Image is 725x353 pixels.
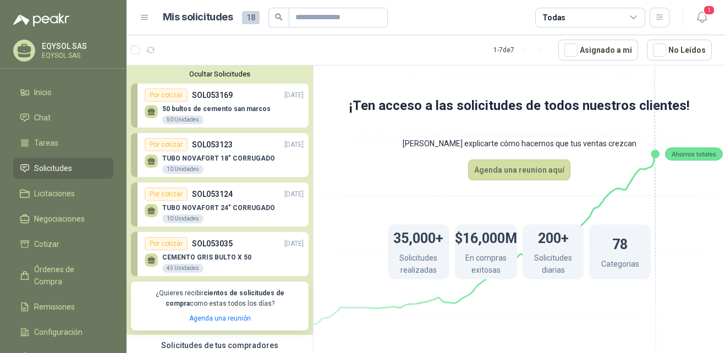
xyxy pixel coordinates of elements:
div: 10 Unidades [162,214,204,223]
div: 1 - 7 de 7 [493,41,550,59]
p: SOL053123 [192,139,233,151]
b: cientos de solicitudes de compra [166,289,284,307]
p: ¿Quieres recibir como estas todos los días? [138,288,302,309]
img: Logo peakr [13,13,69,26]
a: Negociaciones [13,208,113,229]
div: Por cotizar [145,89,188,102]
span: Inicio [34,86,52,98]
h1: 35,000+ [393,225,443,249]
span: Licitaciones [34,187,75,200]
button: Asignado a mi [558,40,638,60]
p: SOL053035 [192,238,233,250]
p: [DATE] [284,140,304,150]
p: [DATE] [284,189,304,200]
span: 18 [242,11,260,24]
span: Órdenes de Compra [34,263,103,288]
a: Por cotizarSOL053124[DATE] TUBO NOVAFORT 24" CORRUGADO10 Unidades [131,183,309,227]
p: Solicitudes diarias [523,252,584,279]
span: Solicitudes [34,162,72,174]
h1: $16,000M [455,225,517,249]
div: Todas [542,12,565,24]
div: 45 Unidades [162,264,204,273]
button: No Leídos [647,40,712,60]
p: SOL053124 [192,188,233,200]
h1: Mis solicitudes [163,9,233,25]
p: TUBO NOVAFORT 18" CORRUGADO [162,155,275,162]
p: [DATE] [284,90,304,101]
a: Por cotizarSOL053035[DATE] CEMENTO GRIS BULTO X 5045 Unidades [131,232,309,276]
span: Negociaciones [34,213,85,225]
a: Inicio [13,82,113,103]
button: Agenda una reunion aquí [468,159,570,180]
a: Remisiones [13,296,113,317]
span: search [275,13,283,21]
p: SOL053169 [192,89,233,101]
p: CEMENTO GRIS BULTO X 50 [162,253,251,261]
h1: 200+ [538,225,569,249]
p: TUBO NOVAFORT 24" CORRUGADO [162,204,275,212]
div: Por cotizar [145,237,188,250]
span: Remisiones [34,301,75,313]
a: Por cotizarSOL053123[DATE] TUBO NOVAFORT 18" CORRUGADO10 Unidades [131,133,309,177]
a: Configuración [13,322,113,343]
span: Cotizar [34,238,59,250]
span: Chat [34,112,51,124]
div: 10 Unidades [162,165,204,174]
a: Por cotizarSOL053169[DATE] 50 bultos de cemento san marcos50 Unidades [131,84,309,128]
div: Por cotizar [145,187,188,201]
span: Configuración [34,326,83,338]
a: Tareas [13,133,113,153]
div: 50 Unidades [162,115,204,124]
a: Órdenes de Compra [13,259,113,292]
span: 1 [703,5,715,15]
a: Cotizar [13,234,113,255]
p: Categorias [601,258,639,273]
p: EQYSOL SAS [42,42,111,50]
h1: 78 [612,231,628,255]
p: Solicitudes realizadas [388,252,449,279]
div: Ocultar SolicitudesPor cotizarSOL053169[DATE] 50 bultos de cemento san marcos50 UnidadesPor cotiz... [127,65,313,335]
p: En compras exitosas [455,252,517,279]
p: 50 bultos de cemento san marcos [162,105,271,113]
span: Tareas [34,137,58,149]
button: Ocultar Solicitudes [131,70,309,78]
div: Por cotizar [145,138,188,151]
a: Solicitudes [13,158,113,179]
button: 1 [692,8,712,27]
p: EQYSOL SAS [42,52,111,59]
a: Agenda una reunión [189,315,251,322]
p: [DATE] [284,239,304,249]
a: Licitaciones [13,183,113,204]
a: Chat [13,107,113,128]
